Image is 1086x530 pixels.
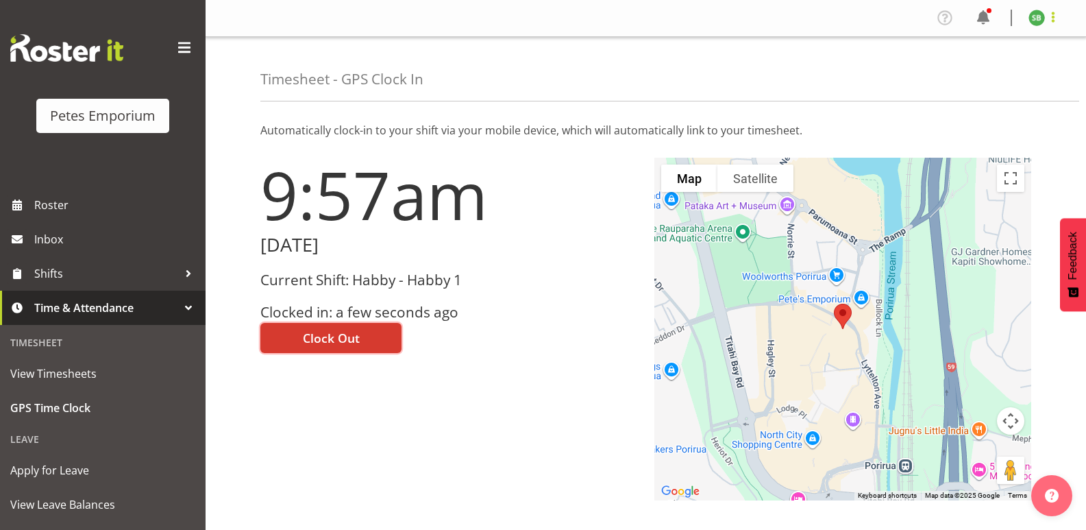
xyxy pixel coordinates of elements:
[858,491,917,501] button: Keyboard shortcuts
[997,457,1024,484] button: Drag Pegman onto the map to open Street View
[10,398,195,418] span: GPS Time Clock
[10,363,195,384] span: View Timesheets
[260,71,423,87] h4: Timesheet - GPS Clock In
[1028,10,1045,26] img: stephanie-burden9828.jpg
[3,453,202,487] a: Apply for Leave
[997,165,1024,192] button: Toggle fullscreen view
[260,158,638,232] h1: 9:57am
[34,263,178,284] span: Shifts
[260,304,638,320] h3: Clocked in: a few seconds ago
[34,195,199,215] span: Roster
[303,329,360,347] span: Clock Out
[3,487,202,522] a: View Leave Balances
[1008,492,1027,499] a: Terms (opens in new tab)
[658,483,703,501] a: Open this area in Google Maps (opens a new window)
[1060,218,1086,311] button: Feedback - Show survey
[3,391,202,425] a: GPS Time Clock
[10,494,195,515] span: View Leave Balances
[717,165,793,192] button: Show satellite imagery
[260,122,1031,138] p: Automatically clock-in to your shift via your mobile device, which will automatically link to you...
[997,407,1024,435] button: Map camera controls
[260,272,638,288] h3: Current Shift: Habby - Habby 1
[925,492,1000,499] span: Map data ©2025 Google
[3,425,202,453] div: Leave
[34,229,199,250] span: Inbox
[260,323,402,353] button: Clock Out
[50,106,156,126] div: Petes Emporium
[3,328,202,357] div: Timesheet
[3,357,202,391] a: View Timesheets
[10,34,123,62] img: Rosterit website logo
[1067,232,1079,280] span: Feedback
[34,298,178,318] span: Time & Attendance
[260,234,638,256] h2: [DATE]
[658,483,703,501] img: Google
[1045,489,1059,503] img: help-xxl-2.png
[10,460,195,481] span: Apply for Leave
[661,165,717,192] button: Show street map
